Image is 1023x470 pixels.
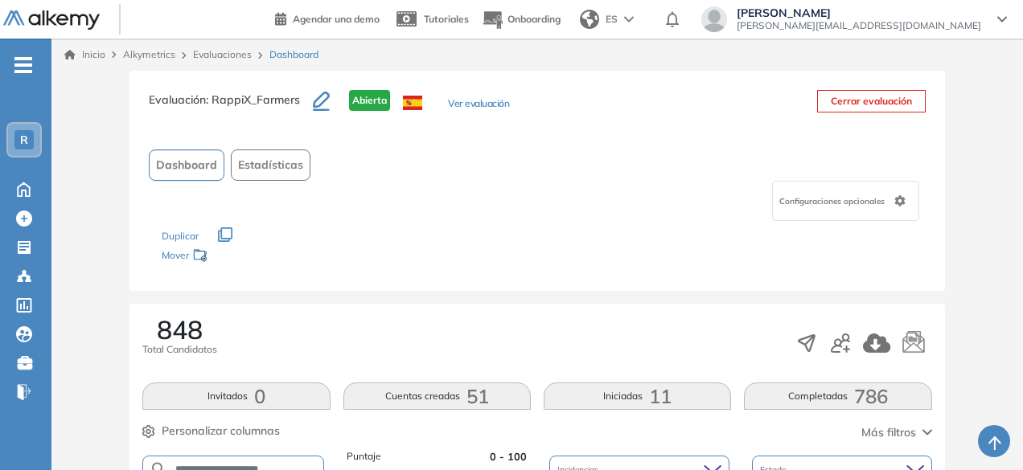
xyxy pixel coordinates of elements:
span: Duplicar [162,230,199,242]
span: Abierta [349,90,390,111]
span: Más filtros [861,424,916,441]
button: Iniciadas11 [544,382,731,410]
span: Dashboard [156,157,217,174]
span: 848 [157,317,203,342]
span: Configuraciones opcionales [779,195,888,207]
span: 0 - 100 [490,449,527,464]
a: Evaluaciones [193,48,252,60]
button: Invitados0 [142,382,330,410]
span: [PERSON_NAME][EMAIL_ADDRESS][DOMAIN_NAME] [737,19,981,32]
button: Cuentas creadas51 [343,382,531,410]
span: Total Candidatos [142,342,217,357]
span: Dashboard [269,47,318,62]
button: Estadísticas [231,149,310,181]
i: - [14,63,32,67]
img: world [580,10,599,29]
button: Ver evaluación [448,96,509,113]
button: Más filtros [861,424,932,441]
span: Agendar una demo [293,13,380,25]
div: Configuraciones opcionales [772,181,919,221]
span: [PERSON_NAME] [737,6,981,19]
span: Tutoriales [424,13,469,25]
img: arrow [624,16,634,22]
a: Agendar una demo [275,8,380,27]
img: ESP [403,96,422,110]
span: Onboarding [507,13,561,25]
span: : RappiX_Farmers [206,92,300,107]
span: Personalizar columnas [162,423,280,439]
h3: Evaluación [149,90,313,124]
a: Inicio [64,47,105,62]
button: Dashboard [149,149,224,181]
span: Puntaje [347,449,381,464]
button: Personalizar columnas [142,423,280,439]
button: Cerrar evaluación [817,90,926,112]
span: ES [606,12,618,27]
span: Alkymetrics [123,48,175,60]
img: Logo [3,10,100,31]
span: R [20,133,28,146]
span: Estadísticas [238,157,303,174]
div: Mover [162,242,323,272]
button: Completadas786 [744,382,931,410]
button: Onboarding [482,2,561,37]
